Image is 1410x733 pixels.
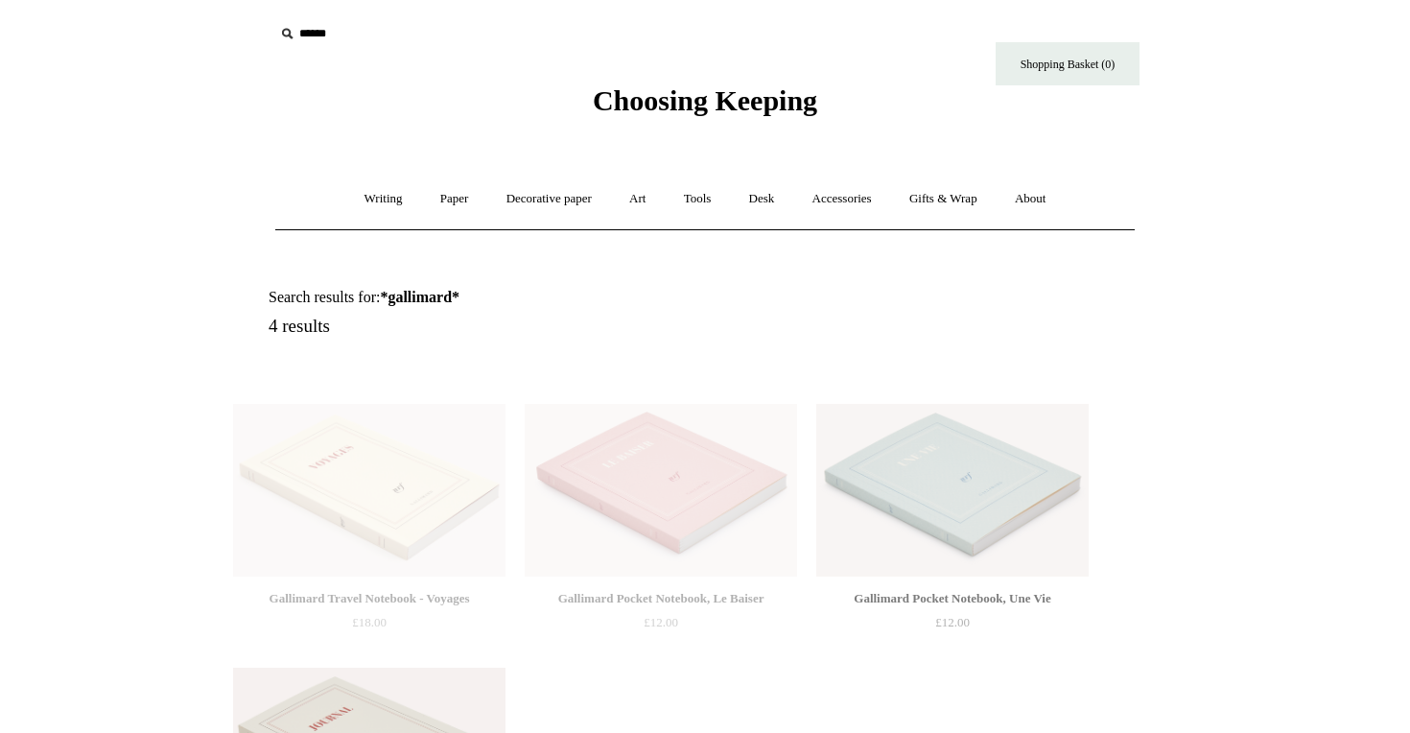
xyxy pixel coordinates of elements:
a: Writing [347,174,420,225]
div: Gallimard Travel Notebook - Voyages [238,587,501,610]
img: Gallimard Pocket Notebook, Le Baiser [525,404,797,577]
div: Gallimard Pocket Notebook, Une Vie [821,587,1084,610]
a: Gallimard Travel Notebook - Voyages £18.00 [233,587,505,666]
span: Choosing Keeping [593,84,817,116]
strong: *gallimard* [380,289,459,305]
a: Choosing Keeping [593,100,817,113]
a: Accessories [795,174,889,225]
a: Desk [732,174,792,225]
a: Gifts & Wrap [892,174,995,225]
a: Gallimard Pocket Notebook, Une Vie £12.00 [816,587,1089,666]
img: Gallimard Pocket Notebook, Une Vie [816,404,1089,577]
span: £12.00 [644,615,678,629]
a: Gallimard Pocket Notebook, Le Baiser Gallimard Pocket Notebook, Le Baiser [525,404,797,577]
a: Gallimard Travel Notebook - Voyages Gallimard Travel Notebook - Voyages [233,404,505,577]
a: Shopping Basket (0) [996,42,1140,85]
span: £12.00 [935,615,970,629]
a: Decorative paper [489,174,609,225]
h5: 4 results [269,316,727,338]
img: Gallimard Travel Notebook - Voyages [233,404,505,577]
h1: Search results for: [269,288,727,306]
a: Gallimard Pocket Notebook, Le Baiser £12.00 [525,587,797,666]
div: Gallimard Pocket Notebook, Le Baiser [529,587,792,610]
a: Gallimard Pocket Notebook, Une Vie Gallimard Pocket Notebook, Une Vie [816,404,1089,577]
a: About [998,174,1064,225]
a: Art [612,174,663,225]
a: Tools [667,174,729,225]
span: £18.00 [352,615,387,629]
a: Paper [423,174,486,225]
